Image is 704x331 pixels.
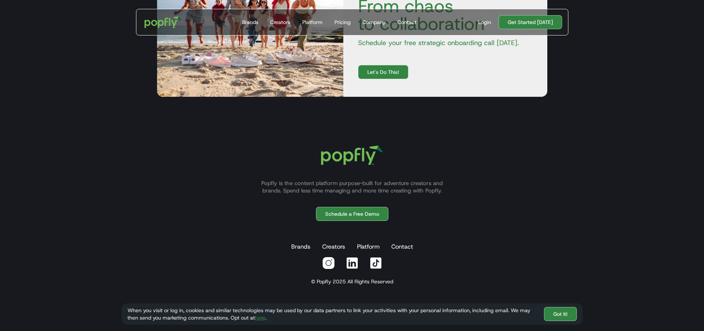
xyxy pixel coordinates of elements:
[139,11,187,33] a: home
[270,18,290,26] div: Creators
[302,18,323,26] div: Platform
[239,9,261,35] a: Brands
[321,239,347,254] a: Creators
[255,314,265,321] a: here
[331,9,354,35] a: Pricing
[358,65,408,79] a: Let's Do This!
[478,18,491,26] div: Login
[316,207,388,221] a: Schedule a Free Demo
[363,18,385,26] div: Company
[360,9,388,35] a: Company
[390,239,415,254] a: Contact
[127,307,538,321] div: When you visit or log in, cookies and similar technologies may be used by our data partners to li...
[242,18,258,26] div: Brands
[311,278,393,285] div: © Popfly 2025 All Rights Reserved
[544,307,577,321] a: Got It!
[252,180,452,194] p: Popfly is the content platform purpose-built for adventure creators and brands. Spend less time m...
[397,18,416,26] div: Contact
[352,38,538,47] p: Schedule your free strategic onboarding call [DATE].
[394,9,419,35] a: Contact
[356,239,381,254] a: Platform
[499,15,562,29] a: Get Started [DATE]
[267,9,293,35] a: Creators
[299,9,326,35] a: Platform
[334,18,351,26] div: Pricing
[290,239,312,254] a: Brands
[475,18,494,26] a: Login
